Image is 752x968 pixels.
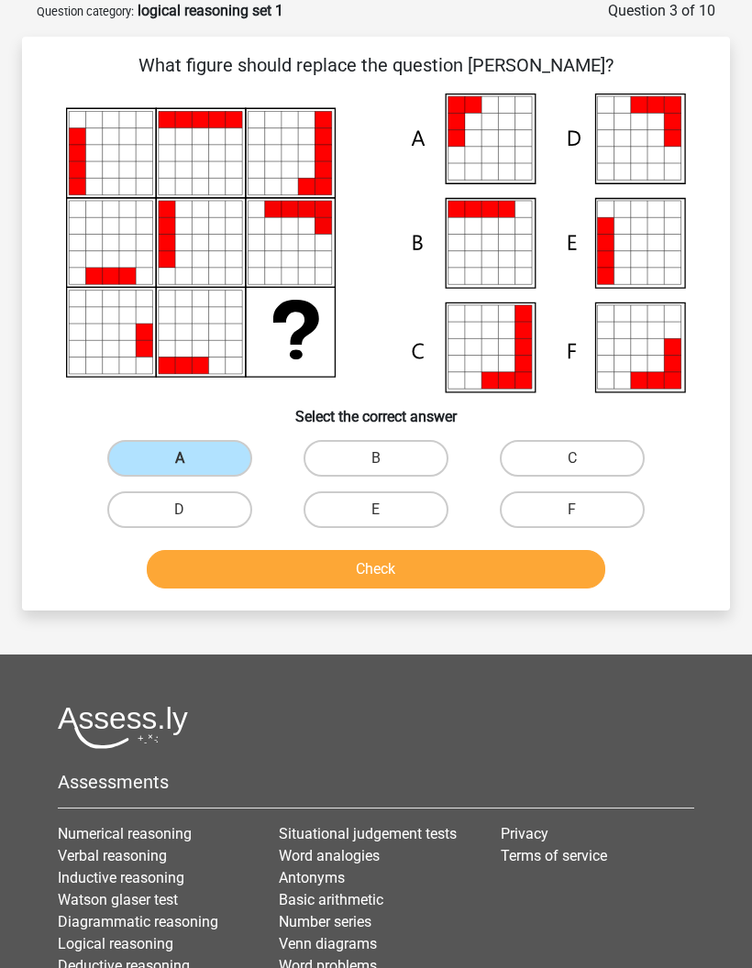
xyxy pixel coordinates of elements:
small: Question category: [37,5,134,18]
label: D [107,491,252,528]
a: Situational judgement tests [279,825,457,842]
h5: Assessments [58,771,694,793]
a: Number series [279,913,371,930]
label: F [500,491,645,528]
a: Basic arithmetic [279,891,383,908]
a: Watson glaser test [58,891,178,908]
h6: Select the correct answer [51,393,701,425]
label: C [500,440,645,477]
img: Assessly logo [58,706,188,749]
button: Check [147,550,606,588]
a: Diagrammatic reasoning [58,913,218,930]
a: Venn diagrams [279,935,377,952]
p: What figure should replace the question [PERSON_NAME]? [51,51,701,79]
a: Terms of service [501,847,607,864]
a: Word analogies [279,847,380,864]
label: B [304,440,448,477]
label: E [304,491,448,528]
a: Inductive reasoning [58,869,184,886]
a: Logical reasoning [58,935,173,952]
a: Privacy [501,825,548,842]
strong: logical reasoning set 1 [138,2,283,19]
a: Numerical reasoning [58,825,192,842]
a: Verbal reasoning [58,847,167,864]
a: Antonyms [279,869,345,886]
label: A [107,440,252,477]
